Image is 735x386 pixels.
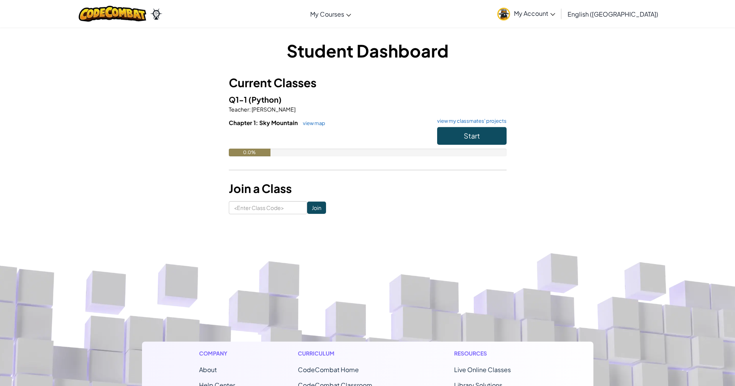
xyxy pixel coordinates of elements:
[229,106,249,113] span: Teacher
[306,3,355,24] a: My Courses
[298,349,391,357] h1: Curriculum
[568,10,658,18] span: English ([GEOGRAPHIC_DATA])
[229,201,307,214] input: <Enter Class Code>
[229,149,270,156] div: 0.0%
[454,349,536,357] h1: Resources
[199,349,235,357] h1: Company
[298,366,359,374] span: CodeCombat Home
[229,95,248,104] span: Q1-1
[310,10,344,18] span: My Courses
[497,8,510,20] img: avatar
[79,6,146,22] img: CodeCombat logo
[433,119,507,124] a: view my classmates' projects
[249,106,251,113] span: :
[307,201,326,214] input: Join
[229,74,507,91] h3: Current Classes
[464,131,480,140] span: Start
[199,366,217,374] a: About
[514,9,555,17] span: My Account
[437,127,507,145] button: Start
[251,106,296,113] span: [PERSON_NAME]
[150,8,162,20] img: Ozaria
[229,39,507,63] h1: Student Dashboard
[454,366,511,374] a: Live Online Classes
[248,95,282,104] span: (Python)
[493,2,559,26] a: My Account
[564,3,662,24] a: English ([GEOGRAPHIC_DATA])
[229,119,299,126] span: Chapter 1: Sky Mountain
[299,120,325,126] a: view map
[229,180,507,197] h3: Join a Class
